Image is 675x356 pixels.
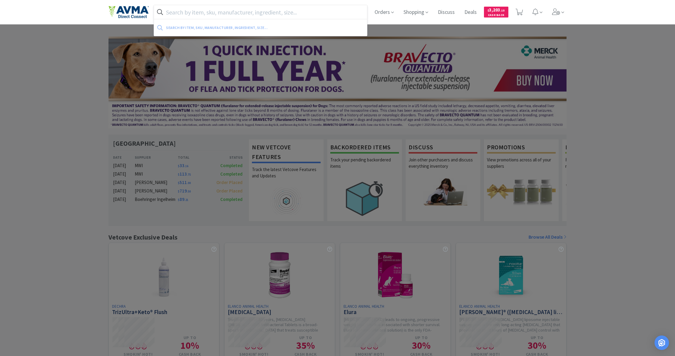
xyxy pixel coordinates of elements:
a: $3,203.15Cash Back [484,4,508,20]
span: . 15 [500,8,505,12]
img: e4e33dab9f054f5782a47901c742baa9_102.png [108,6,149,18]
span: $ [488,8,489,12]
a: Discuss [435,10,457,15]
input: Search by item, sku, manufacturer, ingredient, size... [154,5,367,19]
span: 3,203 [488,7,505,13]
span: Cash Back [488,14,505,17]
a: Deals [462,10,479,15]
div: Search by item, sku, manufacturer, ingredient, size... [166,23,316,32]
div: Open Intercom Messenger [655,335,669,350]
